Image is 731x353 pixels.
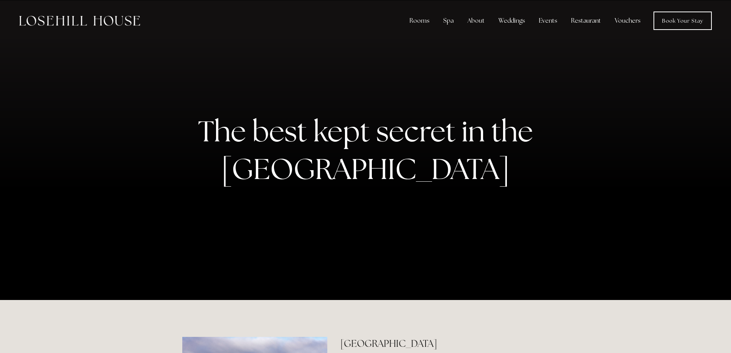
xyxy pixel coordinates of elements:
[437,13,460,28] div: Spa
[492,13,531,28] div: Weddings
[340,337,549,350] h2: [GEOGRAPHIC_DATA]
[565,13,607,28] div: Restaurant
[609,13,647,28] a: Vouchers
[461,13,491,28] div: About
[403,13,436,28] div: Rooms
[653,12,712,30] a: Book Your Stay
[19,16,140,26] img: Losehill House
[533,13,563,28] div: Events
[198,112,539,187] strong: The best kept secret in the [GEOGRAPHIC_DATA]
